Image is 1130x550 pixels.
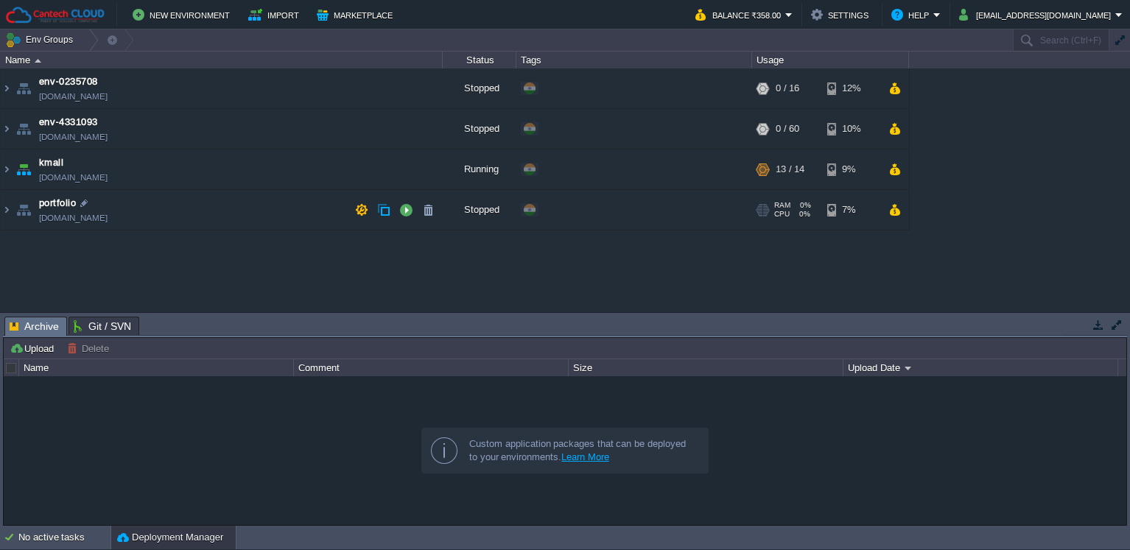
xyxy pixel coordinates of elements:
a: [DOMAIN_NAME] [39,170,108,185]
a: [DOMAIN_NAME] [39,89,108,104]
img: AMDAwAAAACH5BAEAAAAALAAAAAABAAEAAAICRAEAOw== [1,109,13,149]
div: Name [1,52,442,68]
img: AMDAwAAAACH5BAEAAAAALAAAAAABAAEAAAICRAEAOw== [1,149,13,189]
a: [DOMAIN_NAME] [39,130,108,144]
button: Settings [811,6,873,24]
div: 0 / 60 [776,109,799,149]
a: env-0235708 [39,74,98,89]
div: 10% [827,109,875,149]
button: Upload [10,342,58,355]
span: 0% [796,210,810,219]
a: kmall [39,155,63,170]
a: env-4331093 [39,115,98,130]
button: Marketplace [317,6,397,24]
button: New Environment [133,6,234,24]
img: AMDAwAAAACH5BAEAAAAALAAAAAABAAEAAAICRAEAOw== [13,149,34,189]
div: 9% [827,149,875,189]
div: Stopped [443,68,516,108]
span: 0% [796,201,811,210]
div: Stopped [443,109,516,149]
img: AMDAwAAAACH5BAEAAAAALAAAAAABAAEAAAICRAEAOw== [1,68,13,108]
div: 12% [827,68,875,108]
button: Import [248,6,303,24]
div: 13 / 14 [776,149,804,189]
img: AMDAwAAAACH5BAEAAAAALAAAAAABAAEAAAICRAEAOw== [13,190,34,230]
span: RAM [774,201,790,210]
button: Env Groups [5,29,78,50]
div: Name [20,359,293,376]
a: [DOMAIN_NAME] [39,211,108,225]
div: Size [569,359,843,376]
span: Archive [10,317,59,336]
div: Running [443,149,516,189]
a: Learn More [561,451,609,462]
button: Help [891,6,933,24]
button: [EMAIL_ADDRESS][DOMAIN_NAME] [959,6,1115,24]
div: Stopped [443,190,516,230]
div: Comment [295,359,568,376]
div: Status [443,52,516,68]
span: Git / SVN [74,317,131,335]
img: Cantech Cloud [5,6,105,24]
button: Balance ₹358.00 [695,6,785,24]
img: AMDAwAAAACH5BAEAAAAALAAAAAABAAEAAAICRAEAOw== [13,109,34,149]
button: Deployment Manager [117,530,223,545]
div: No active tasks [18,526,110,549]
a: portfolio [39,196,76,211]
div: Usage [753,52,908,68]
img: AMDAwAAAACH5BAEAAAAALAAAAAABAAEAAAICRAEAOw== [13,68,34,108]
div: 7% [827,190,875,230]
img: AMDAwAAAACH5BAEAAAAALAAAAAABAAEAAAICRAEAOw== [35,59,41,63]
div: 0 / 16 [776,68,799,108]
button: Delete [67,342,113,355]
div: Upload Date [844,359,1117,376]
img: AMDAwAAAACH5BAEAAAAALAAAAAABAAEAAAICRAEAOw== [1,190,13,230]
div: Custom application packages that can be deployed to your environments. [469,437,696,464]
span: CPU [774,210,790,219]
div: Tags [517,52,751,68]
